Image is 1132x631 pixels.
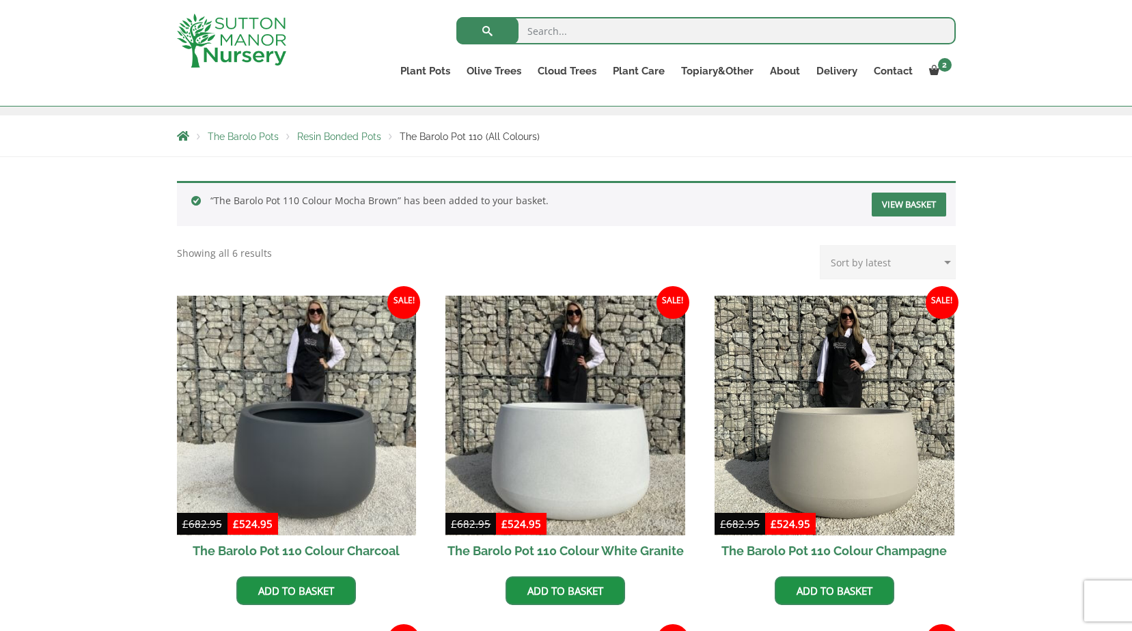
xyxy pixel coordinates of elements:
span: £ [451,517,457,531]
a: View basket [872,193,946,216]
span: £ [771,517,777,531]
select: Shop order [820,245,956,279]
p: Showing all 6 results [177,245,272,262]
a: Add to basket: “The Barolo Pot 110 Colour Champagne” [775,576,894,605]
a: The Barolo Pots [208,131,279,142]
div: “The Barolo Pot 110 Colour Mocha Brown” has been added to your basket. [177,181,956,226]
span: £ [501,517,508,531]
bdi: 524.95 [233,517,273,531]
nav: Breadcrumbs [177,130,956,141]
span: The Barolo Pot 110 (All Colours) [400,131,540,142]
bdi: 682.95 [451,517,491,531]
a: Topiary&Other [673,61,762,81]
a: Cloud Trees [529,61,605,81]
a: Plant Care [605,61,673,81]
h2: The Barolo Pot 110 Colour Charcoal [177,535,417,566]
span: Sale! [387,286,420,319]
input: Search... [456,17,956,44]
bdi: 524.95 [501,517,541,531]
img: The Barolo Pot 110 Colour White Granite [445,296,685,535]
a: Sale! The Barolo Pot 110 Colour Champagne [715,296,954,566]
span: £ [720,517,726,531]
a: Sale! The Barolo Pot 110 Colour Charcoal [177,296,417,566]
a: Resin Bonded Pots [297,131,381,142]
a: Contact [866,61,921,81]
span: £ [233,517,239,531]
a: Add to basket: “The Barolo Pot 110 Colour White Granite” [506,576,625,605]
span: 2 [938,58,952,72]
a: About [762,61,808,81]
a: Delivery [808,61,866,81]
span: Sale! [657,286,689,319]
a: 2 [921,61,956,81]
h2: The Barolo Pot 110 Colour White Granite [445,535,685,566]
span: Sale! [926,286,958,319]
bdi: 682.95 [182,517,222,531]
img: The Barolo Pot 110 Colour Champagne [715,296,954,535]
h2: The Barolo Pot 110 Colour Champagne [715,535,954,566]
a: Olive Trees [458,61,529,81]
a: Plant Pots [392,61,458,81]
span: £ [182,517,189,531]
a: Sale! The Barolo Pot 110 Colour White Granite [445,296,685,566]
bdi: 682.95 [720,517,760,531]
img: logo [177,14,286,68]
bdi: 524.95 [771,517,810,531]
a: Add to basket: “The Barolo Pot 110 Colour Charcoal” [236,576,356,605]
img: The Barolo Pot 110 Colour Charcoal [177,296,417,535]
